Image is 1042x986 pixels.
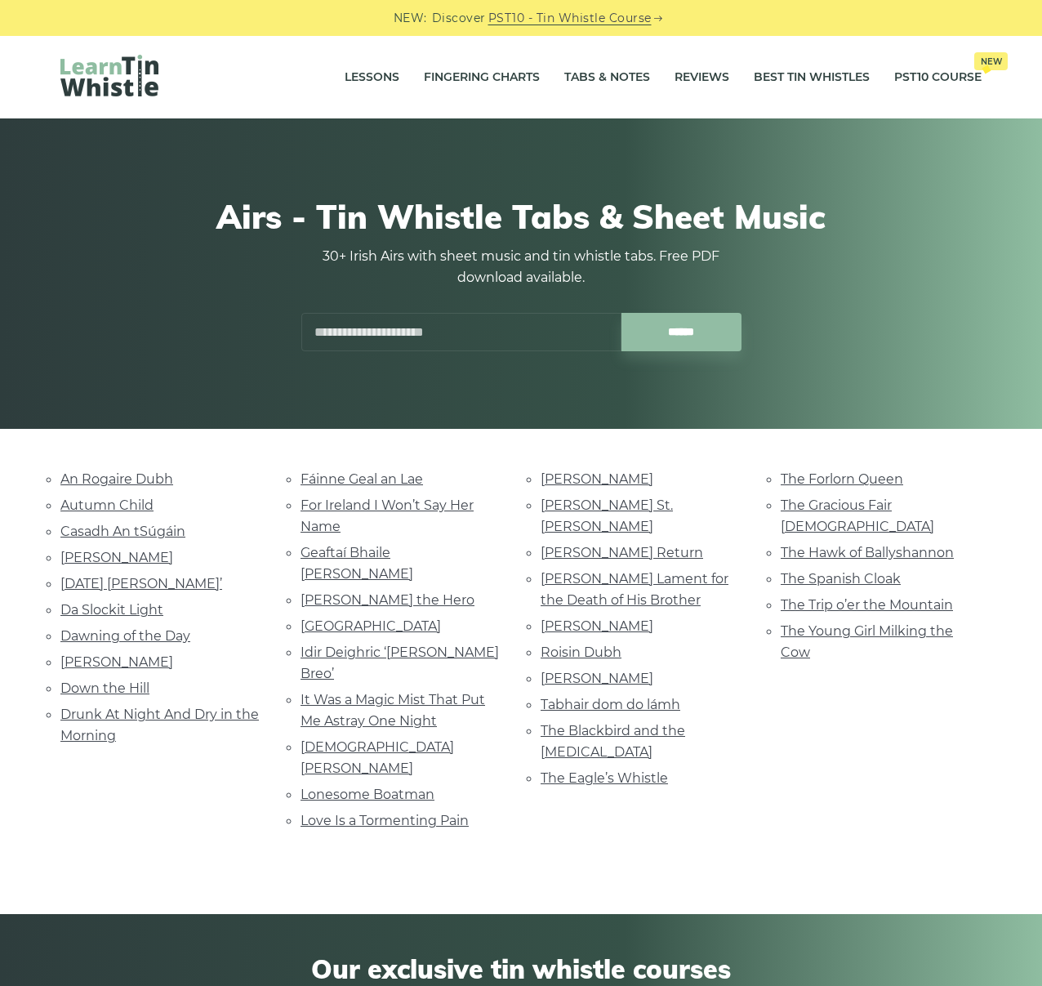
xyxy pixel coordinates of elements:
span: Our exclusive tin whistle courses [60,953,982,984]
a: [GEOGRAPHIC_DATA] [301,618,441,634]
a: [PERSON_NAME] [541,471,653,487]
img: LearnTinWhistle.com [60,55,158,96]
a: [DEMOGRAPHIC_DATA] [PERSON_NAME] [301,739,454,776]
p: 30+ Irish Airs with sheet music and tin whistle tabs. Free PDF download available. [301,246,741,288]
a: Down the Hill [60,680,149,696]
a: [PERSON_NAME] Lament for the Death of His Brother [541,571,728,608]
a: The Eagle’s Whistle [541,770,668,786]
a: [PERSON_NAME] St. [PERSON_NAME] [541,497,673,534]
a: The Blackbird and the [MEDICAL_DATA] [541,723,685,760]
a: The Spanish Cloak [781,571,901,587]
a: The Trip o’er the Mountain [781,597,953,613]
h1: Airs - Tin Whistle Tabs & Sheet Music [60,197,982,236]
a: [DATE] [PERSON_NAME]’ [60,576,222,591]
a: The Gracious Fair [DEMOGRAPHIC_DATA] [781,497,934,534]
a: [PERSON_NAME] [541,618,653,634]
a: [PERSON_NAME] the Hero [301,592,474,608]
a: Geaftaí Bhaile [PERSON_NAME] [301,545,413,582]
a: [PERSON_NAME] [60,654,173,670]
a: Drunk At Night And Dry in the Morning [60,707,259,743]
a: It Was a Magic Mist That Put Me Astray One Night [301,692,485,729]
a: Love Is a Tormenting Pain [301,813,469,828]
a: Casadh An tSúgáin [60,524,185,539]
a: The Forlorn Queen [781,471,903,487]
a: [PERSON_NAME] [541,671,653,686]
a: The Hawk of Ballyshannon [781,545,954,560]
a: Lessons [345,57,399,98]
a: PST10 CourseNew [894,57,982,98]
a: [PERSON_NAME] Return [541,545,703,560]
a: Roisin Dubh [541,645,621,660]
a: For Ireland I Won’t Say Her Name [301,497,474,534]
a: Tabs & Notes [564,57,650,98]
a: [PERSON_NAME] [60,550,173,565]
a: The Young Girl Milking the Cow [781,623,953,660]
a: Best Tin Whistles [754,57,870,98]
a: Dawning of the Day [60,628,190,644]
a: Reviews [675,57,729,98]
a: Tabhair dom do lámh [541,697,680,712]
a: Idir Deighric ‘[PERSON_NAME] Breo’ [301,645,499,681]
a: Da Slockit Light [60,602,163,618]
a: Lonesome Boatman [301,787,434,802]
span: New [974,52,1008,70]
a: Fingering Charts [424,57,540,98]
a: An Rogaire Dubh [60,471,173,487]
a: Autumn Child [60,497,154,513]
a: Fáinne Geal an Lae [301,471,423,487]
